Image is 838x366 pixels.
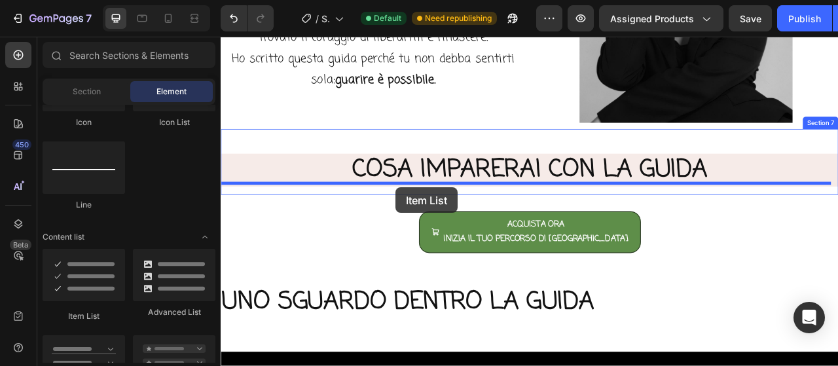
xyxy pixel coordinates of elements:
span: Assigned Products [610,12,694,26]
span: Save [740,13,761,24]
div: Line [43,199,125,211]
iframe: Design area [221,37,838,366]
div: Open Intercom Messenger [793,302,825,333]
button: Assigned Products [599,5,723,31]
span: Section [73,86,101,98]
span: Need republishing [425,12,492,24]
div: Icon [43,117,125,128]
div: Item List [43,310,125,322]
div: Icon List [133,117,215,128]
span: Content list [43,231,84,243]
p: 7 [86,10,92,26]
button: Save [729,5,772,31]
span: Element [156,86,187,98]
div: Beta [10,240,31,250]
button: 7 [5,5,98,31]
div: 450 [12,139,31,150]
span: / [316,12,319,26]
span: Toggle open [194,227,215,247]
button: Publish [777,5,832,31]
div: Publish [788,12,821,26]
span: Shopify Original Product Template [321,12,329,26]
div: Undo/Redo [221,5,274,31]
input: Search Sections & Elements [43,42,215,68]
div: Advanced List [133,306,215,318]
span: Default [374,12,401,24]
